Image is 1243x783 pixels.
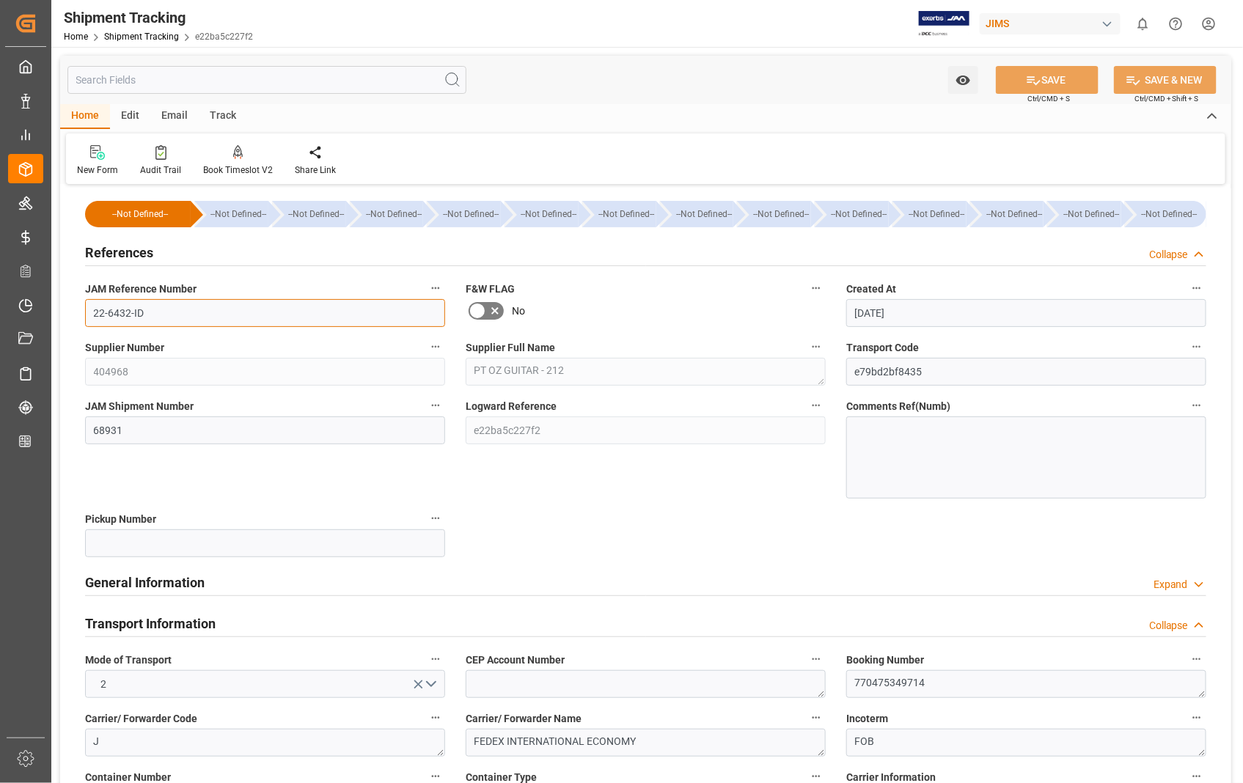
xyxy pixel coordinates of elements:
[846,399,950,414] span: Comments Ref(Numb)
[846,711,888,727] span: Incoterm
[985,201,1044,227] div: --Not Defined--
[85,614,216,633] h2: Transport Information
[980,10,1126,37] button: JIMS
[199,104,247,129] div: Track
[426,337,445,356] button: Supplier Number
[350,201,424,227] div: --Not Defined--
[1126,7,1159,40] button: show 0 new notifications
[807,279,826,298] button: F&W FLAG
[85,670,445,698] button: open menu
[85,243,153,262] h2: References
[85,399,194,414] span: JAM Shipment Number
[892,201,967,227] div: --Not Defined--
[85,340,164,356] span: Supplier Number
[209,201,268,227] div: --Not Defined--
[466,711,582,727] span: Carrier/ Forwarder Name
[752,201,811,227] div: --Not Defined--
[272,201,346,227] div: --Not Defined--
[100,201,180,227] div: --Not Defined--
[846,299,1206,327] input: DD-MM-YYYY
[466,340,555,356] span: Supplier Full Name
[807,396,826,415] button: Logward Reference
[980,13,1121,34] div: JIMS
[441,201,501,227] div: --Not Defined--
[948,66,978,94] button: open menu
[77,163,118,177] div: New Form
[364,201,424,227] div: --Not Defined--
[807,337,826,356] button: Supplier Full Name
[1187,337,1206,356] button: Transport Code
[287,201,346,227] div: --Not Defined--
[426,650,445,669] button: Mode of Transport
[1125,201,1206,227] div: --Not Defined--
[1140,201,1199,227] div: --Not Defined--
[466,282,515,297] span: F&W FLAG
[1187,396,1206,415] button: Comments Ref(Numb)
[829,201,889,227] div: --Not Defined--
[466,399,557,414] span: Logward Reference
[426,279,445,298] button: JAM Reference Number
[85,282,197,297] span: JAM Reference Number
[675,201,734,227] div: --Not Defined--
[85,711,197,727] span: Carrier/ Forwarder Code
[846,729,1206,757] textarea: FOB
[1047,201,1121,227] div: --Not Defined--
[64,7,253,29] div: Shipment Tracking
[1187,708,1206,727] button: Incoterm
[807,650,826,669] button: CEP Account Number
[597,201,656,227] div: --Not Defined--
[64,32,88,42] a: Home
[846,670,1206,698] textarea: 770475349714
[203,163,273,177] div: Book Timeslot V2
[60,104,110,129] div: Home
[295,163,336,177] div: Share Link
[512,304,525,319] span: No
[660,201,734,227] div: --Not Defined--
[67,66,466,94] input: Search Fields
[846,652,924,668] span: Booking Number
[1062,201,1121,227] div: --Not Defined--
[427,201,501,227] div: --Not Defined--
[466,652,565,668] span: CEP Account Number
[94,677,114,692] span: 2
[466,358,826,386] textarea: PT OZ GUITAR - 212
[426,396,445,415] button: JAM Shipment Number
[150,104,199,129] div: Email
[85,573,205,592] h2: General Information
[194,201,268,227] div: --Not Defined--
[970,201,1044,227] div: --Not Defined--
[907,201,967,227] div: --Not Defined--
[85,652,172,668] span: Mode of Transport
[1027,93,1070,104] span: Ctrl/CMD + S
[85,512,156,527] span: Pickup Number
[1187,650,1206,669] button: Booking Number
[996,66,1099,94] button: SAVE
[1159,7,1192,40] button: Help Center
[846,340,919,356] span: Transport Code
[426,708,445,727] button: Carrier/ Forwarder Code
[815,201,889,227] div: --Not Defined--
[807,708,826,727] button: Carrier/ Forwarder Name
[1149,247,1188,262] div: Collapse
[919,11,969,37] img: Exertis%20JAM%20-%20Email%20Logo.jpg_1722504956.jpg
[1134,93,1199,104] span: Ctrl/CMD + Shift + S
[140,163,181,177] div: Audit Trail
[110,104,150,129] div: Edit
[1154,577,1188,592] div: Expand
[846,282,896,297] span: Created At
[737,201,811,227] div: --Not Defined--
[85,729,445,757] textarea: J
[519,201,579,227] div: --Not Defined--
[582,201,656,227] div: --Not Defined--
[1114,66,1217,94] button: SAVE & NEW
[85,201,191,227] div: --Not Defined--
[466,729,826,757] textarea: FEDEX INTERNATIONAL ECONOMY
[104,32,179,42] a: Shipment Tracking
[1187,279,1206,298] button: Created At
[505,201,579,227] div: --Not Defined--
[1149,618,1188,633] div: Collapse
[426,509,445,528] button: Pickup Number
